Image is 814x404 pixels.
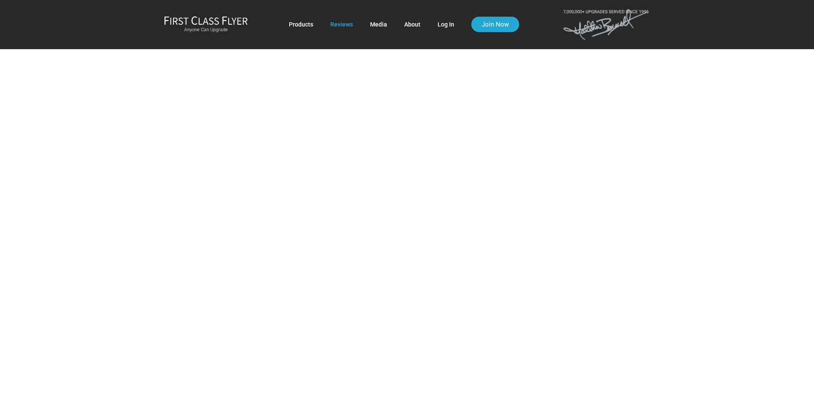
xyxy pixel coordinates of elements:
[164,16,248,33] a: First Class FlyerAnyone Can Upgrade
[164,27,248,33] small: Anyone Can Upgrade
[370,17,387,32] a: Media
[164,16,248,25] img: First Class Flyer
[438,17,454,32] a: Log In
[330,17,353,32] a: Reviews
[404,17,420,32] a: About
[289,17,313,32] a: Products
[471,17,519,32] a: Join Now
